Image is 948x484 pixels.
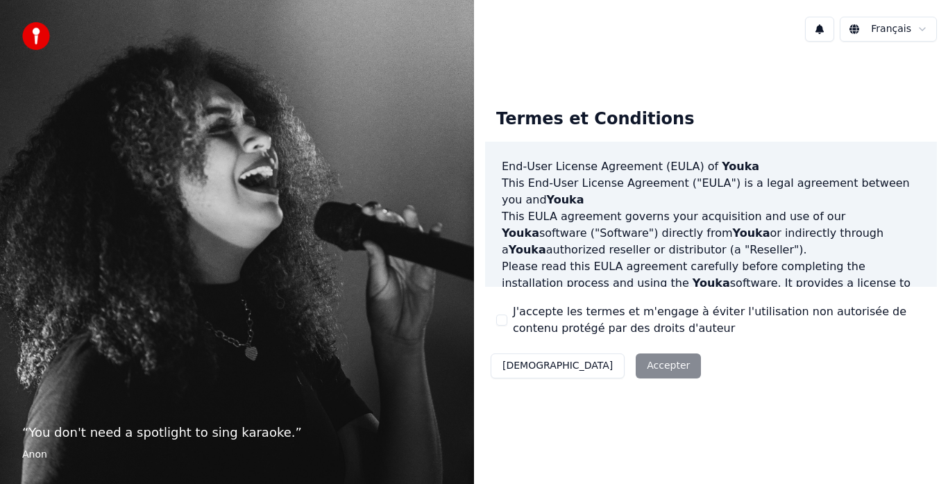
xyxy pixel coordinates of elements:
p: This End-User License Agreement ("EULA") is a legal agreement between you and [502,175,920,208]
span: Youka [509,243,546,256]
span: Youka [733,226,770,240]
span: Youka [693,276,730,290]
label: J'accepte les termes et m'engage à éviter l'utilisation non autorisée de contenu protégé par des ... [513,303,926,337]
div: Termes et Conditions [485,97,705,142]
button: [DEMOGRAPHIC_DATA] [491,353,625,378]
img: youka [22,22,50,50]
span: Youka [502,226,539,240]
span: Youka [547,193,584,206]
footer: Anon [22,448,452,462]
p: This EULA agreement governs your acquisition and use of our software ("Software") directly from o... [502,208,920,258]
p: Please read this EULA agreement carefully before completing the installation process and using th... [502,258,920,325]
p: “ You don't need a spotlight to sing karaoke. ” [22,423,452,442]
span: Youka [722,160,759,173]
h3: End-User License Agreement (EULA) of [502,158,920,175]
